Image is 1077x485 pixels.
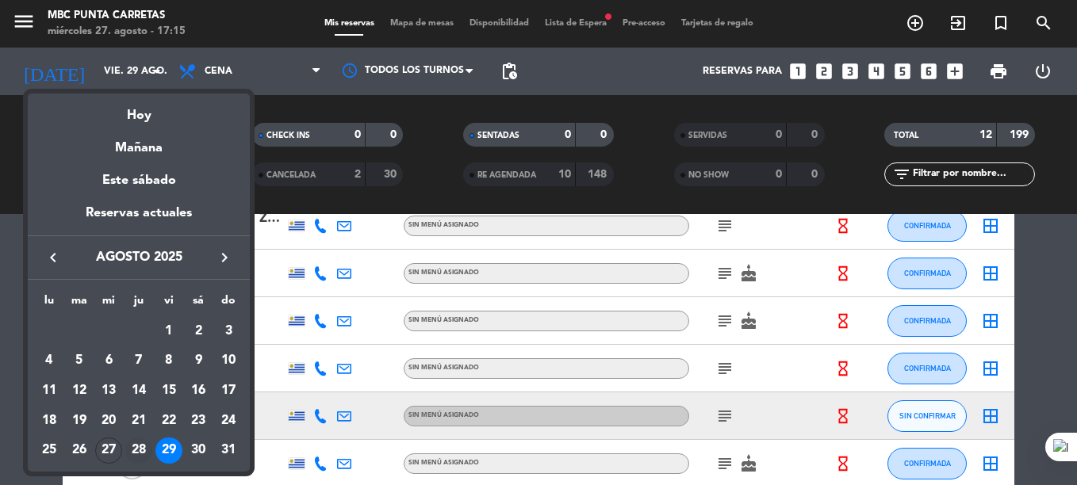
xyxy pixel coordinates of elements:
div: 21 [125,407,152,434]
td: 21 de agosto de 2025 [124,406,154,436]
td: 1 de agosto de 2025 [154,316,184,346]
td: 6 de agosto de 2025 [94,346,124,376]
td: 11 de agosto de 2025 [34,376,64,406]
td: 5 de agosto de 2025 [64,346,94,376]
div: 10 [215,347,242,374]
span: agosto 2025 [67,247,210,268]
div: Hoy [28,94,250,126]
td: AGO. [34,316,154,346]
div: 9 [185,347,212,374]
th: jueves [124,292,154,316]
td: 14 de agosto de 2025 [124,376,154,406]
td: 3 de agosto de 2025 [213,316,243,346]
td: 10 de agosto de 2025 [213,346,243,376]
td: 20 de agosto de 2025 [94,406,124,436]
td: 7 de agosto de 2025 [124,346,154,376]
div: 3 [215,318,242,345]
div: 1 [155,318,182,345]
div: 5 [66,347,93,374]
div: 30 [185,437,212,464]
td: 28 de agosto de 2025 [124,436,154,466]
td: 27 de agosto de 2025 [94,436,124,466]
td: 18 de agosto de 2025 [34,406,64,436]
div: 6 [95,347,122,374]
div: 15 [155,377,182,404]
div: 29 [155,437,182,464]
div: 23 [185,407,212,434]
td: 29 de agosto de 2025 [154,436,184,466]
td: 4 de agosto de 2025 [34,346,64,376]
th: viernes [154,292,184,316]
div: 14 [125,377,152,404]
td: 19 de agosto de 2025 [64,406,94,436]
div: Este sábado [28,158,250,203]
div: 13 [95,377,122,404]
th: lunes [34,292,64,316]
i: keyboard_arrow_left [44,248,63,267]
th: martes [64,292,94,316]
td: 23 de agosto de 2025 [184,406,214,436]
td: 16 de agosto de 2025 [184,376,214,406]
td: 24 de agosto de 2025 [213,406,243,436]
div: 8 [155,347,182,374]
td: 15 de agosto de 2025 [154,376,184,406]
div: 22 [155,407,182,434]
td: 31 de agosto de 2025 [213,436,243,466]
button: keyboard_arrow_left [39,247,67,268]
td: 13 de agosto de 2025 [94,376,124,406]
div: 4 [36,347,63,374]
i: keyboard_arrow_right [215,248,234,267]
div: 7 [125,347,152,374]
div: 11 [36,377,63,404]
td: 26 de agosto de 2025 [64,436,94,466]
td: 9 de agosto de 2025 [184,346,214,376]
div: 16 [185,377,212,404]
td: 30 de agosto de 2025 [184,436,214,466]
div: Reservas actuales [28,203,250,235]
div: 31 [215,437,242,464]
div: 2 [185,318,212,345]
div: 27 [95,437,122,464]
td: 2 de agosto de 2025 [184,316,214,346]
div: 12 [66,377,93,404]
div: 18 [36,407,63,434]
th: sábado [184,292,214,316]
td: 25 de agosto de 2025 [34,436,64,466]
div: 26 [66,437,93,464]
td: 22 de agosto de 2025 [154,406,184,436]
button: keyboard_arrow_right [210,247,239,268]
th: miércoles [94,292,124,316]
div: 20 [95,407,122,434]
div: 24 [215,407,242,434]
div: Mañana [28,126,250,158]
div: 28 [125,437,152,464]
td: 17 de agosto de 2025 [213,376,243,406]
th: domingo [213,292,243,316]
div: 25 [36,437,63,464]
div: 19 [66,407,93,434]
td: 8 de agosto de 2025 [154,346,184,376]
td: 12 de agosto de 2025 [64,376,94,406]
div: 17 [215,377,242,404]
